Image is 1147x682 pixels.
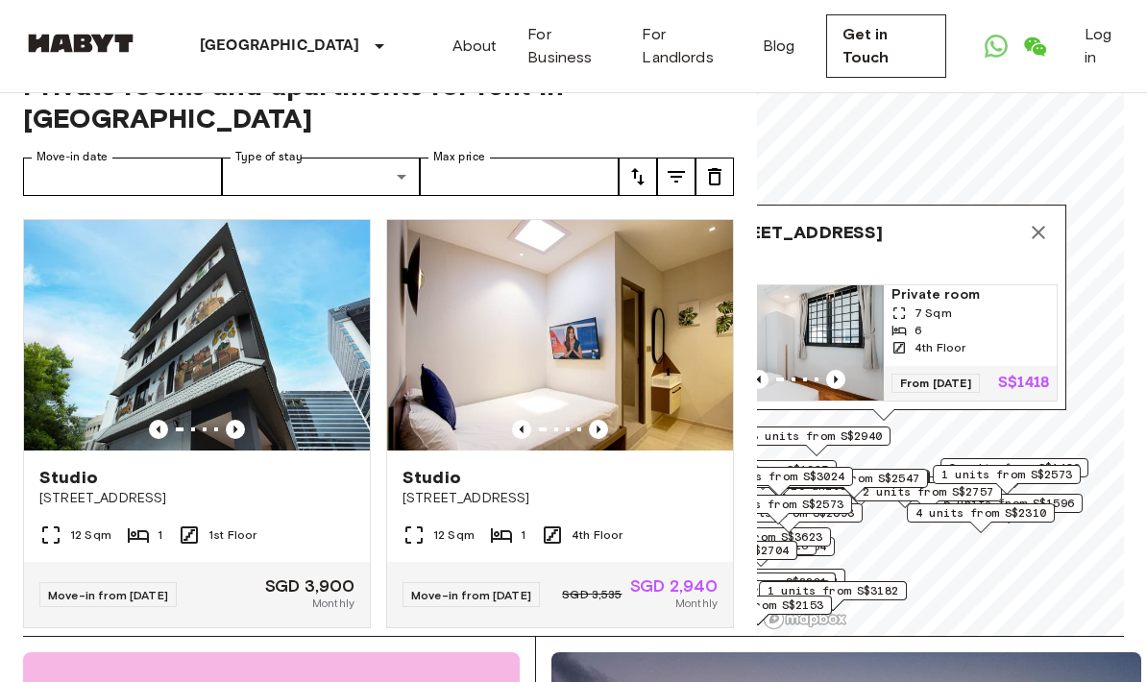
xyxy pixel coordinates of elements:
span: 3 units from S$1480 [949,459,1080,476]
a: Marketing picture of unit SG-01-110-044_001Previous imagePrevious imageStudio[STREET_ADDRESS]12 S... [23,219,371,628]
span: Move-in from [DATE] [411,588,531,602]
span: Move-in from [DATE] [48,588,168,602]
span: SGD 2,940 [630,577,718,595]
span: 1 units from S$2704 [658,542,789,559]
span: From [DATE] [891,374,980,393]
button: tune [657,158,696,196]
img: Habyt [23,34,138,53]
label: Type of stay [235,149,303,165]
a: Marketing picture of unit SG-01-109-001-006Previous imagePrevious imagePrivate room7 Sqm64th Floo... [710,284,1058,402]
div: Map marker [907,503,1055,533]
div: Map marker [854,482,1002,512]
a: For Business [527,23,611,69]
a: Get in Touch [826,14,947,78]
label: Move-in date [37,149,108,165]
div: Map marker [649,541,797,571]
a: Open WhatsApp [977,27,1015,65]
span: Monthly [312,595,354,612]
span: 1st Floor [208,526,256,544]
button: Previous image [826,370,845,389]
div: Map marker [689,460,837,490]
button: Previous image [589,420,608,439]
button: Previous image [226,420,245,439]
div: Map marker [781,470,929,499]
span: 2 units from S$2757 [863,483,993,500]
p: [GEOGRAPHIC_DATA] [200,35,360,58]
span: 12 Sqm [70,526,111,544]
a: About [452,35,498,58]
span: 1 units from S$3381 [696,573,827,591]
img: Marketing picture of unit SG-01-110-033-001 [387,220,733,451]
span: 2 units from S$3024 [714,468,844,485]
span: 3 units from S$2940 [751,427,882,445]
span: Private room [891,285,1049,304]
span: 3 units from S$3623 [692,528,822,546]
span: Studio [403,466,461,489]
a: For Landlords [642,23,732,69]
span: [STREET_ADDRESS] [710,221,883,244]
button: Previous image [512,420,531,439]
span: [STREET_ADDRESS] [39,489,354,508]
span: 3 units from S$1985 [697,461,828,478]
div: Map marker [940,458,1088,488]
span: 1 units from S$2547 [789,470,919,487]
a: Marketing picture of unit SG-01-110-033-001Previous imagePrevious imageStudio[STREET_ADDRESS]12 S... [386,219,734,628]
span: Monthly [675,595,718,612]
div: Map marker [684,596,832,625]
div: Map marker [701,205,1066,421]
div: Map marker [704,495,852,524]
div: Map marker [688,572,836,602]
button: Previous image [749,370,769,389]
span: 1 units from S$3182 [768,582,898,599]
span: 2 units from S$2153 [693,597,823,614]
img: Marketing picture of unit SG-01-110-044_001 [24,220,370,451]
span: 5 units from S$1838 [706,570,837,587]
span: SGD 3,535 [562,586,622,603]
img: Marketing picture of unit SG-01-109-001-006 [711,285,884,401]
span: 3 units from S$2573 [713,496,843,513]
div: Map marker [682,580,830,610]
span: [STREET_ADDRESS] [403,489,718,508]
span: 1 units [710,259,1058,277]
label: Max price [433,149,485,165]
span: 4th Floor [915,339,965,356]
div: Map marker [782,470,930,499]
div: Map marker [933,465,1081,495]
input: Choose date [23,158,222,196]
div: Map marker [697,569,845,598]
button: Previous image [149,420,168,439]
div: Map marker [683,527,831,557]
button: tune [696,158,734,196]
span: 1 units from S$2573 [941,466,1072,483]
div: Map marker [743,426,891,456]
span: Studio [39,466,98,489]
a: Open WeChat [1015,27,1054,65]
p: S$1418 [998,376,1049,391]
span: 1 units from S$2893 [723,504,854,522]
span: SGD 3,900 [265,577,354,595]
div: Map marker [935,494,1083,524]
div: Map marker [780,469,928,499]
span: 4th Floor [572,526,622,544]
span: 7 Sqm [915,304,952,322]
a: Blog [763,35,795,58]
span: 4 units from S$2310 [915,504,1046,522]
a: Log in [1085,23,1124,69]
button: tune [619,158,657,196]
div: Map marker [687,537,835,567]
div: Map marker [759,581,907,611]
span: 1 [158,526,162,544]
span: 12 Sqm [433,526,475,544]
span: 6 units from S$1596 [943,495,1074,512]
div: Map marker [715,503,863,533]
span: Private rooms and apartments for rent in [GEOGRAPHIC_DATA] [23,69,734,134]
span: 1 [521,526,525,544]
span: 6 [915,322,922,339]
div: Map marker [705,467,853,497]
